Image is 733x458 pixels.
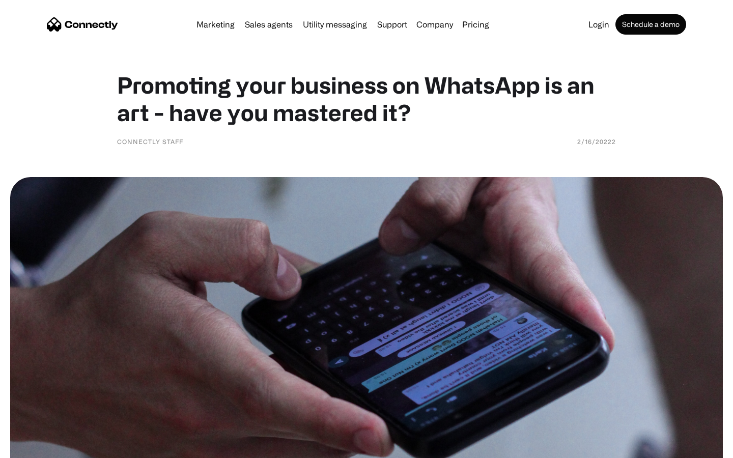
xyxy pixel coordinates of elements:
aside: Language selected: English [10,440,61,454]
div: Connectly Staff [117,136,183,147]
h1: Promoting your business on WhatsApp is an art - have you mastered it? [117,71,616,126]
a: Sales agents [241,20,297,28]
a: Utility messaging [299,20,371,28]
div: Company [416,17,453,32]
a: Support [373,20,411,28]
ul: Language list [20,440,61,454]
div: 2/16/20222 [577,136,616,147]
a: Pricing [458,20,493,28]
a: Login [584,20,613,28]
a: Schedule a demo [615,14,686,35]
a: Marketing [192,20,239,28]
